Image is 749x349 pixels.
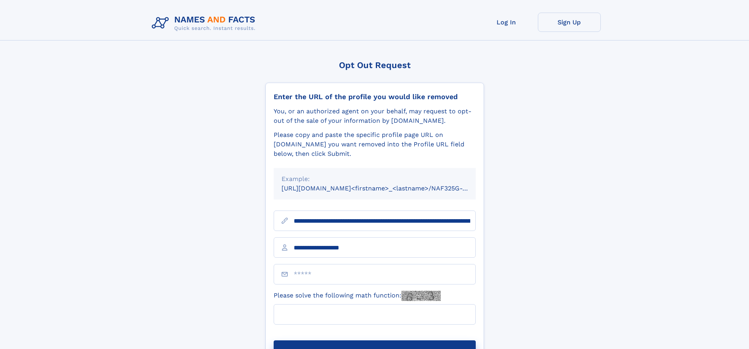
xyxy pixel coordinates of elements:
[149,13,262,34] img: Logo Names and Facts
[274,92,476,101] div: Enter the URL of the profile you would like removed
[538,13,601,32] a: Sign Up
[274,107,476,126] div: You, or an authorized agent on your behalf, may request to opt-out of the sale of your informatio...
[274,130,476,159] div: Please copy and paste the specific profile page URL on [DOMAIN_NAME] you want removed into the Pr...
[274,291,441,301] label: Please solve the following math function:
[475,13,538,32] a: Log In
[282,174,468,184] div: Example:
[282,185,491,192] small: [URL][DOMAIN_NAME]<firstname>_<lastname>/NAF325G-xxxxxxxx
[265,60,484,70] div: Opt Out Request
